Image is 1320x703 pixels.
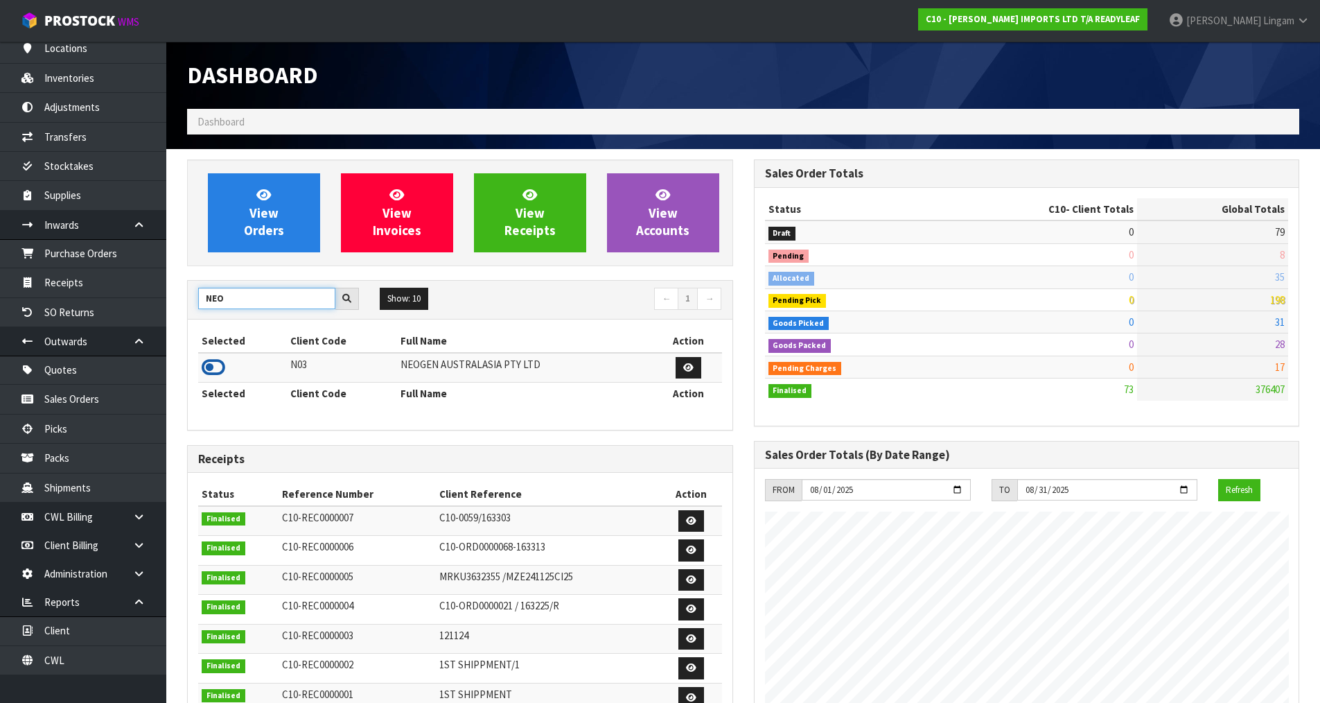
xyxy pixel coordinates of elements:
[282,688,353,701] span: C10-REC0000001
[187,60,318,89] span: Dashboard
[768,317,829,331] span: Goods Picked
[21,12,38,29] img: cube-alt.png
[768,384,812,398] span: Finalised
[439,599,559,612] span: C10-ORD0000021 / 163225/R
[768,339,831,353] span: Goods Packed
[765,167,1289,180] h3: Sales Order Totals
[397,353,655,383] td: NEOGEN AUSTRALASIA PTY LTD
[1275,338,1285,351] span: 28
[1275,270,1285,284] span: 35
[373,186,421,238] span: View Invoices
[202,600,245,614] span: Finalised
[1129,315,1134,329] span: 0
[655,330,721,352] th: Action
[202,512,245,526] span: Finalised
[697,288,721,310] a: →
[1129,270,1134,284] span: 0
[202,571,245,585] span: Finalised
[436,483,661,505] th: Client Reference
[439,658,520,671] span: 1ST SHIPPMENT/1
[474,173,586,252] a: ViewReceipts
[198,453,722,466] h3: Receipts
[202,630,245,644] span: Finalised
[380,288,428,310] button: Show: 10
[197,115,245,128] span: Dashboard
[504,186,556,238] span: View Receipts
[765,479,802,501] div: FROM
[992,479,1017,501] div: TO
[439,629,468,642] span: 121124
[768,227,796,241] span: Draft
[768,250,809,263] span: Pending
[198,330,287,352] th: Selected
[44,12,115,30] span: ProStock
[1048,202,1066,216] span: C10
[282,658,353,671] span: C10-REC0000002
[282,511,353,524] span: C10-REC0000007
[202,541,245,555] span: Finalised
[1218,479,1260,501] button: Refresh
[439,511,511,524] span: C10-0059/163303
[198,288,335,309] input: Search clients
[1129,225,1134,238] span: 0
[768,294,827,308] span: Pending Pick
[661,483,722,505] th: Action
[607,173,719,252] a: ViewAccounts
[1129,361,1134,374] span: 0
[1275,361,1285,374] span: 17
[287,353,398,383] td: N03
[287,330,398,352] th: Client Code
[1256,383,1285,396] span: 376407
[1137,198,1288,220] th: Global Totals
[768,272,815,286] span: Allocated
[918,8,1147,31] a: C10 - [PERSON_NAME] IMPORTS LTD T/A READYLEAF
[282,570,353,583] span: C10-REC0000005
[439,570,573,583] span: MRKU3632355 /MZE241125CI25
[636,186,689,238] span: View Accounts
[768,362,842,376] span: Pending Charges
[654,288,678,310] a: ←
[765,198,938,220] th: Status
[1275,225,1285,238] span: 79
[938,198,1137,220] th: - Client Totals
[1186,14,1261,27] span: [PERSON_NAME]
[282,599,353,612] span: C10-REC0000004
[287,383,398,405] th: Client Code
[1275,315,1285,329] span: 31
[439,688,512,701] span: 1ST SHIPPMENT
[439,540,545,553] span: C10-ORD0000068-163313
[1129,293,1134,306] span: 0
[655,383,721,405] th: Action
[1124,383,1134,396] span: 73
[1270,293,1285,306] span: 198
[926,13,1140,25] strong: C10 - [PERSON_NAME] IMPORTS LTD T/A READYLEAF
[282,629,353,642] span: C10-REC0000003
[202,659,245,673] span: Finalised
[1263,14,1294,27] span: Lingam
[244,186,284,238] span: View Orders
[765,449,1289,462] h3: Sales Order Totals (By Date Range)
[1129,338,1134,351] span: 0
[282,540,353,553] span: C10-REC0000006
[202,689,245,703] span: Finalised
[397,383,655,405] th: Full Name
[1280,248,1285,261] span: 8
[279,483,436,505] th: Reference Number
[341,173,453,252] a: ViewInvoices
[198,483,279,505] th: Status
[118,15,139,28] small: WMS
[678,288,698,310] a: 1
[198,383,287,405] th: Selected
[470,288,722,312] nav: Page navigation
[208,173,320,252] a: ViewOrders
[1129,248,1134,261] span: 0
[397,330,655,352] th: Full Name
